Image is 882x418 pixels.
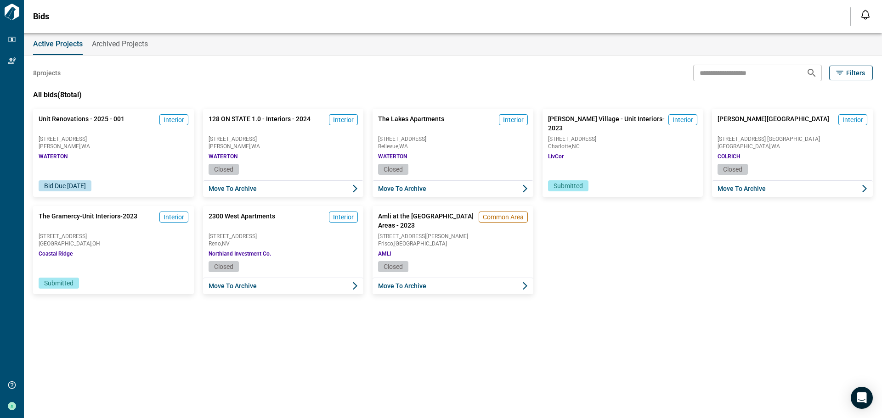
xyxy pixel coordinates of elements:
span: 2300 West Apartments [209,212,275,230]
button: Search projects [803,64,821,82]
span: [STREET_ADDRESS] [209,234,358,239]
span: Charlotte , NC [548,144,698,149]
span: [STREET_ADDRESS] [GEOGRAPHIC_DATA] [718,136,867,142]
button: Move to Archive [373,180,533,197]
span: Bellevue , WA [378,144,528,149]
span: Interior [333,115,354,124]
div: Open Intercom Messenger [851,387,873,409]
button: Open notification feed [858,7,873,22]
span: Frisco , [GEOGRAPHIC_DATA] [378,241,528,246]
span: Move to Archive [378,184,426,193]
span: Interior [164,212,184,222]
span: COLRICH [718,153,741,160]
span: 8 projects [33,68,61,78]
span: [STREET_ADDRESS] [39,234,188,239]
span: Submitted [44,279,73,287]
span: The Gramercy-Unit Interiors-2023 [39,212,137,230]
span: Archived Projects [92,39,148,49]
span: [STREET_ADDRESS] [209,136,358,142]
button: Move to Archive [712,180,873,197]
div: base tabs [24,33,882,55]
span: Northland Investment Co. [209,250,271,257]
span: [PERSON_NAME] , WA [209,144,358,149]
span: The Lakes Apartments [378,114,444,133]
span: [PERSON_NAME] , WA [39,144,188,149]
span: Interior [503,115,524,124]
span: Coastal Ridge [39,250,73,257]
span: WATERTON [39,153,68,160]
span: Submitted [554,182,583,189]
span: Reno , NV [209,241,358,246]
span: Interior [842,115,863,124]
span: [GEOGRAPHIC_DATA] , WA [718,144,867,149]
button: Move to Archive [203,180,364,197]
span: Filters [846,68,865,78]
span: Bid Due [DATE] [44,182,86,189]
span: WATERTON [378,153,407,160]
span: Unit Renovations - 2025 - 001 [39,114,124,133]
span: 128 ON STATE 1.0 - Interiors - 2024 [209,114,311,133]
span: Interior [164,115,184,124]
span: Common Area [483,212,524,222]
span: Closed [723,166,742,173]
span: All bids ( 8 total) [33,90,82,99]
span: AMLI [378,250,391,257]
span: LivCor [548,153,564,160]
span: [STREET_ADDRESS] [548,136,698,142]
span: Closed [384,263,403,270]
span: Closed [214,263,233,270]
span: [STREET_ADDRESS] [378,136,528,142]
span: Active Projects [33,39,83,49]
span: Closed [384,166,403,173]
span: [GEOGRAPHIC_DATA] , OH [39,241,188,246]
span: Move to Archive [718,184,766,193]
span: [PERSON_NAME][GEOGRAPHIC_DATA] [718,114,829,133]
button: Move to Archive [373,278,533,294]
span: [STREET_ADDRESS] [39,136,188,142]
span: Interior [673,115,693,124]
span: Bids [33,12,49,21]
span: Move to Archive [209,184,257,193]
span: Move to Archive [378,281,426,290]
span: [PERSON_NAME] Village - Unit Interiors- 2023 [548,114,665,133]
span: Amli at the [GEOGRAPHIC_DATA] Areas - 2023 [378,212,475,230]
span: WATERTON [209,153,237,160]
span: [STREET_ADDRESS][PERSON_NAME] [378,234,528,239]
button: Filters [829,66,873,80]
button: Move to Archive [203,278,364,294]
span: Interior [333,212,354,222]
span: Move to Archive [209,281,257,290]
span: Closed [214,166,233,173]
